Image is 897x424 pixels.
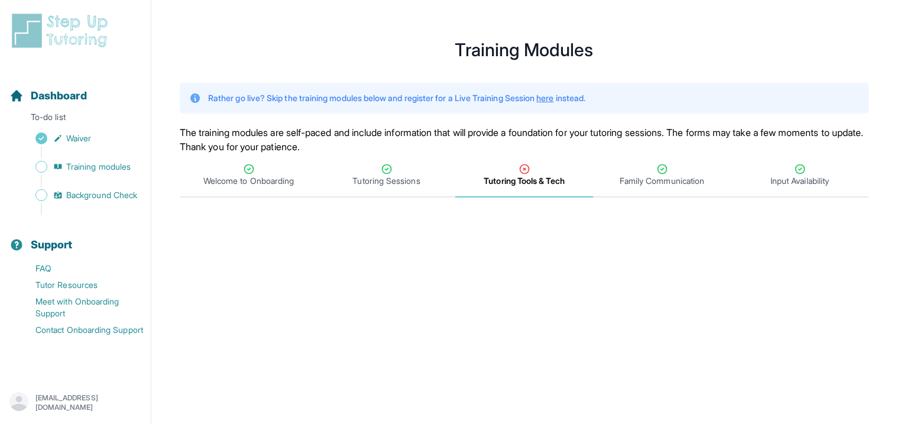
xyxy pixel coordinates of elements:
[66,161,131,173] span: Training modules
[9,277,151,293] a: Tutor Resources
[9,88,87,104] a: Dashboard
[484,175,564,187] span: Tutoring Tools & Tech
[9,293,151,322] a: Meet with Onboarding Support
[9,12,115,50] img: logo
[5,111,146,128] p: To-do list
[352,175,420,187] span: Tutoring Sessions
[31,237,73,253] span: Support
[66,132,91,144] span: Waiver
[9,158,151,175] a: Training modules
[5,69,146,109] button: Dashboard
[5,218,146,258] button: Support
[536,93,553,103] a: here
[9,260,151,277] a: FAQ
[180,154,869,198] nav: Tabs
[180,125,869,154] p: The training modules are self-paced and include information that will provide a foundation for yo...
[180,43,869,57] h1: Training Modules
[203,175,294,187] span: Welcome to Onboarding
[208,92,585,104] p: Rather go live? Skip the training modules below and register for a Live Training Session instead.
[9,130,151,147] a: Waiver
[9,322,151,338] a: Contact Onboarding Support
[770,175,829,187] span: Input Availability
[9,392,141,413] button: [EMAIL_ADDRESS][DOMAIN_NAME]
[66,189,137,201] span: Background Check
[9,187,151,203] a: Background Check
[31,88,87,104] span: Dashboard
[620,175,704,187] span: Family Communication
[35,393,141,412] p: [EMAIL_ADDRESS][DOMAIN_NAME]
